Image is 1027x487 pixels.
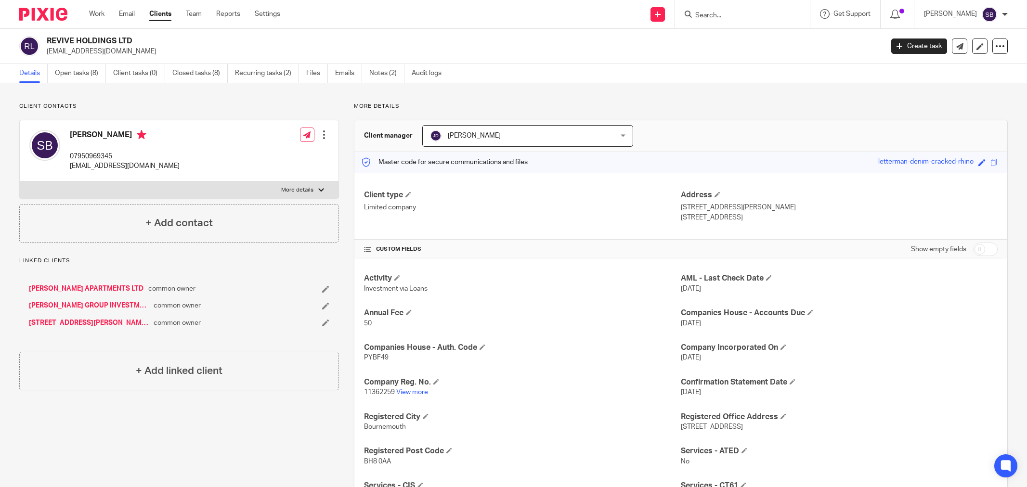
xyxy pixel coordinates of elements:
[911,244,966,254] label: Show empty fields
[235,64,299,83] a: Recurring tasks (2)
[681,446,998,456] h4: Services - ATED
[681,320,701,327] span: [DATE]
[119,9,135,19] a: Email
[396,389,428,396] a: View more
[145,216,213,231] h4: + Add contact
[924,9,977,19] p: [PERSON_NAME]
[364,412,681,422] h4: Registered City
[137,130,146,140] i: Primary
[47,47,877,56] p: [EMAIL_ADDRESS][DOMAIN_NAME]
[335,64,362,83] a: Emails
[19,103,339,110] p: Client contacts
[412,64,449,83] a: Audit logs
[172,64,228,83] a: Closed tasks (8)
[681,190,998,200] h4: Address
[982,7,997,22] img: svg%3E
[694,12,781,20] input: Search
[148,284,195,294] span: common owner
[448,132,501,139] span: [PERSON_NAME]
[255,9,280,19] a: Settings
[681,377,998,387] h4: Confirmation Statement Date
[364,285,428,292] span: Investment via Loans
[430,130,442,141] img: svg%3E
[19,8,67,21] img: Pixie
[19,36,39,56] img: svg%3E
[681,273,998,283] h4: AML - Last Check Date
[29,318,149,328] a: [STREET_ADDRESS][PERSON_NAME] LTD
[364,190,681,200] h4: Client type
[89,9,104,19] a: Work
[364,377,681,387] h4: Company Reg. No.
[281,186,313,194] p: More details
[364,446,681,456] h4: Registered Post Code
[364,423,406,430] span: Bournemouth
[29,284,143,294] a: [PERSON_NAME] APARTMENTS LTD
[364,320,372,327] span: 50
[681,354,701,361] span: [DATE]
[154,301,201,310] span: common owner
[891,38,947,54] a: Create task
[55,64,106,83] a: Open tasks (8)
[364,273,681,283] h4: Activity
[19,257,339,265] p: Linked clients
[186,9,202,19] a: Team
[364,245,681,253] h4: CUSTOM FIELDS
[47,36,711,46] h2: REVIVE HOLDINGS LTD
[354,103,1008,110] p: More details
[149,9,171,19] a: Clients
[113,64,165,83] a: Client tasks (0)
[681,343,998,353] h4: Company Incorporated On
[364,131,413,141] h3: Client manager
[681,412,998,422] h4: Registered Office Address
[154,318,201,328] span: common owner
[306,64,328,83] a: Files
[681,389,701,396] span: [DATE]
[681,213,998,222] p: [STREET_ADDRESS]
[369,64,404,83] a: Notes (2)
[362,157,528,167] p: Master code for secure communications and files
[364,203,681,212] p: Limited company
[19,64,48,83] a: Details
[364,343,681,353] h4: Companies House - Auth. Code
[29,130,60,161] img: svg%3E
[878,157,974,168] div: letterman-denim-cracked-rhino
[29,301,149,310] a: [PERSON_NAME] GROUP INVESTMENTS LIMITED
[681,308,998,318] h4: Companies House - Accounts Due
[681,458,689,465] span: No
[70,152,180,161] p: 07950969345
[364,354,389,361] span: PYBF49
[681,203,998,212] p: [STREET_ADDRESS][PERSON_NAME]
[136,363,222,378] h4: + Add linked client
[681,285,701,292] span: [DATE]
[833,11,871,17] span: Get Support
[364,389,395,396] span: 11362259
[216,9,240,19] a: Reports
[681,423,743,430] span: [STREET_ADDRESS]
[70,161,180,171] p: [EMAIL_ADDRESS][DOMAIN_NAME]
[364,308,681,318] h4: Annual Fee
[70,130,180,142] h4: [PERSON_NAME]
[364,458,391,465] span: BH8 0AA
